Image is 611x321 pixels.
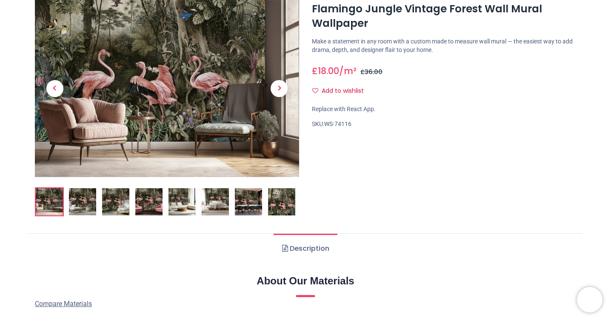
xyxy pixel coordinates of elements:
[312,37,576,54] p: Make a statement in any room with a custom made to measure wall mural — the easiest way to add dr...
[271,80,288,97] span: Next
[35,300,92,308] span: Compare Materials
[46,80,63,97] span: Previous
[268,188,295,215] img: WS-74116-08
[274,234,337,264] a: Description
[312,65,339,77] span: £
[102,188,129,215] img: WS-74116-03
[324,120,351,127] span: WS-74116
[312,84,371,98] button: Add to wishlistAdd to wishlist
[312,120,576,129] div: SKU:
[202,188,229,215] img: WS-74116-06
[312,105,576,114] div: Replace with React App.
[36,188,63,215] img: Flamingo Jungle Vintage Forest Wall Mural Wallpaper
[135,188,163,215] img: WS-74116-04
[235,188,262,215] img: WS-74116-07
[35,274,576,288] h2: About Our Materials
[260,26,299,150] a: Next
[339,65,357,77] span: /m²
[69,188,96,215] img: WS-74116-02
[365,68,383,76] span: 36.00
[312,88,318,94] i: Add to wishlist
[360,68,383,76] span: £
[312,2,576,31] h1: Flamingo Jungle Vintage Forest Wall Mural Wallpaper
[577,287,602,312] iframe: Brevo live chat
[35,26,74,150] a: Previous
[318,65,339,77] span: 18.00
[168,188,196,215] img: WS-74116-05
